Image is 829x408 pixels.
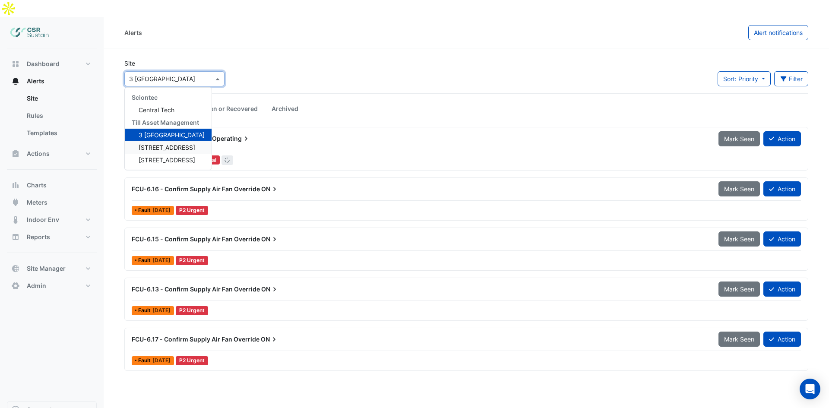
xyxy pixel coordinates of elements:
div: P2 Urgent [176,256,208,265]
button: Admin [7,277,97,294]
span: Operating [212,134,250,143]
span: Mark Seen [724,135,754,142]
button: Mark Seen [718,131,760,146]
span: Meters [27,198,47,207]
div: Alerts [124,28,142,37]
button: Mark Seen [718,332,760,347]
span: Mark Seen [724,285,754,293]
app-icon: Charts [11,181,20,190]
app-icon: Reports [11,233,20,241]
button: Alerts [7,73,97,90]
button: Sort: Priority [718,71,771,86]
span: Central Tech [139,106,174,114]
button: Reports [7,228,97,246]
button: Action [763,181,801,196]
button: Filter [774,71,809,86]
button: Alert notifications [748,25,808,40]
span: Fault [138,308,152,313]
span: Charts [27,181,47,190]
span: 3 [GEOGRAPHIC_DATA] [139,131,205,139]
span: Mark Seen [724,235,754,243]
span: Till Asset Management [132,119,199,126]
div: P2 Urgent [176,356,208,365]
button: Indoor Env [7,211,97,228]
button: Mark Seen [718,231,760,247]
span: Fault [138,258,152,263]
div: P2 Urgent [176,306,208,315]
button: Action [763,332,801,347]
button: Action [763,231,801,247]
span: ON [261,235,279,244]
a: Templates [20,124,97,142]
span: ON [261,185,279,193]
button: Action [763,281,801,297]
span: Fault [138,358,152,363]
app-icon: Admin [11,281,20,290]
ng-dropdown-panel: Options list [124,87,212,170]
span: Alert notifications [754,29,803,36]
button: Mark Seen [718,281,760,297]
span: FCU-6.13 - Confirm Supply Air Fan Override [132,285,260,293]
span: Mark Seen [724,335,754,343]
button: Meters [7,194,97,211]
span: ON [261,285,279,294]
span: Tue 02-Sep-2025 08:15 BST [152,357,171,364]
span: Tue 02-Sep-2025 08:15 BST [152,307,171,313]
span: FCU-6.17 - Confirm Supply Air Fan Override [132,335,259,343]
span: [STREET_ADDRESS] [139,156,195,164]
button: Dashboard [7,55,97,73]
button: Site Manager [7,260,97,277]
span: ON [261,335,278,344]
span: FCU-6.15 - Confirm Supply Air Fan Override [132,235,260,243]
span: FCU-6.16 - Confirm Supply Air Fan Override [132,185,260,193]
span: Fault [138,208,152,213]
app-icon: Dashboard [11,60,20,68]
div: P2 Urgent [176,206,208,215]
span: Mark Seen [724,185,754,193]
button: Action [763,131,801,146]
app-icon: Site Manager [11,264,20,273]
span: [STREET_ADDRESS] [139,144,195,151]
div: Open Intercom Messenger [800,379,820,399]
span: Tue 02-Sep-2025 08:16 BST [152,207,171,213]
app-icon: Meters [11,198,20,207]
a: Seen or Recovered [196,101,265,117]
a: Rules [20,107,97,124]
button: Charts [7,177,97,194]
label: Site [124,59,135,68]
a: Site [20,90,97,107]
a: Archived [265,101,305,117]
app-icon: Alerts [11,77,20,85]
span: Actions [27,149,50,158]
span: Alerts [27,77,44,85]
span: Tue 02-Sep-2025 08:15 BST [152,257,171,263]
app-icon: Indoor Env [11,215,20,224]
img: Company Logo [10,24,49,41]
span: Sciontec [132,94,158,101]
button: Actions [7,145,97,162]
span: Sort: Priority [723,75,758,82]
div: Alerts [7,90,97,145]
span: Admin [27,281,46,290]
span: Indoor Env [27,215,59,224]
span: Site Manager [27,264,66,273]
span: Dashboard [27,60,60,68]
span: Reports [27,233,50,241]
app-icon: Actions [11,149,20,158]
button: Mark Seen [718,181,760,196]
